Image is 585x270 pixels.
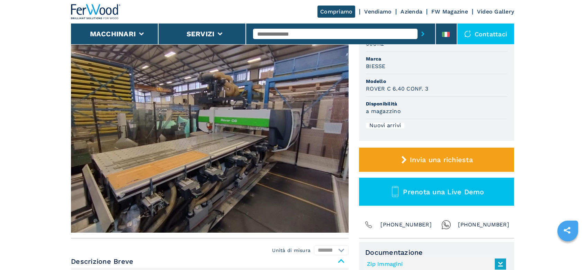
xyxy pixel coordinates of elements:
button: Invia una richiesta [359,148,514,172]
span: Marca [366,55,507,62]
span: Prenota una Live Demo [403,188,484,196]
span: Modello [366,78,507,85]
div: Contattaci [457,24,514,44]
a: sharethis [558,222,576,239]
a: Azienda [400,8,422,15]
button: Prenota una Live Demo [359,178,514,206]
a: Compriamo [317,6,355,18]
img: Contattaci [464,30,471,37]
em: Unità di misura [272,247,310,254]
button: Servizi [186,30,214,38]
h3: ROVER C 6.40 CONF. 3 [366,85,428,93]
a: Zip Immagini [367,258,503,270]
iframe: Chat [556,239,580,265]
span: [PHONE_NUMBER] [380,220,432,230]
span: Invia una richiesta [410,156,473,164]
span: Documentazione [365,248,508,257]
span: Disponibilità [366,100,507,107]
h3: a magazzino [366,107,401,115]
span: [PHONE_NUMBER] [458,220,509,230]
a: Vendiamo [364,8,391,15]
img: Whatsapp [441,220,451,230]
div: Nuovi arrivi [366,123,404,128]
span: Descrizione Breve [71,255,349,268]
button: submit-button [417,26,428,42]
a: FW Magazine [431,8,468,15]
img: 008112 [71,28,349,233]
img: Ferwood [71,4,121,19]
img: Phone [364,220,373,230]
h3: BIESSE [366,62,386,70]
a: Video Gallery [477,8,514,15]
button: Macchinari [90,30,136,38]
